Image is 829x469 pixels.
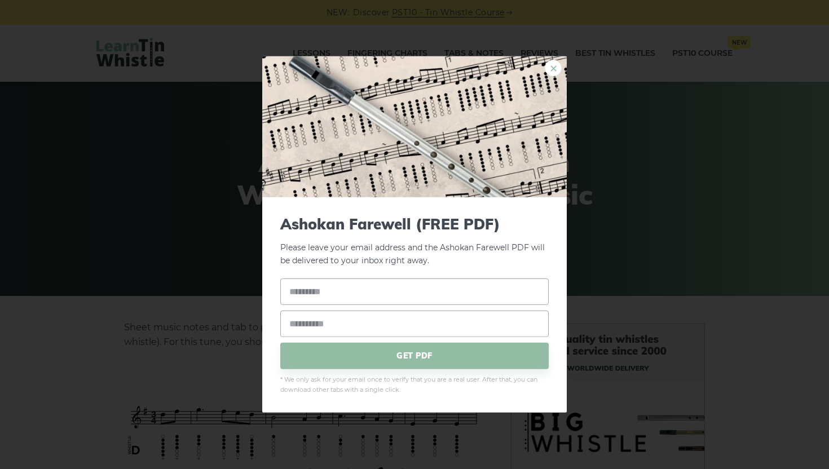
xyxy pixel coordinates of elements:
[262,56,567,197] img: Tin Whistle Tab Preview
[545,60,562,77] a: ×
[280,215,549,233] span: Ashokan Farewell (FREE PDF)
[280,342,549,369] span: GET PDF
[280,215,549,267] p: Please leave your email address and the Ashokan Farewell PDF will be delivered to your inbox righ...
[280,374,549,395] span: * We only ask for your email once to verify that you are a real user. After that, you can downloa...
